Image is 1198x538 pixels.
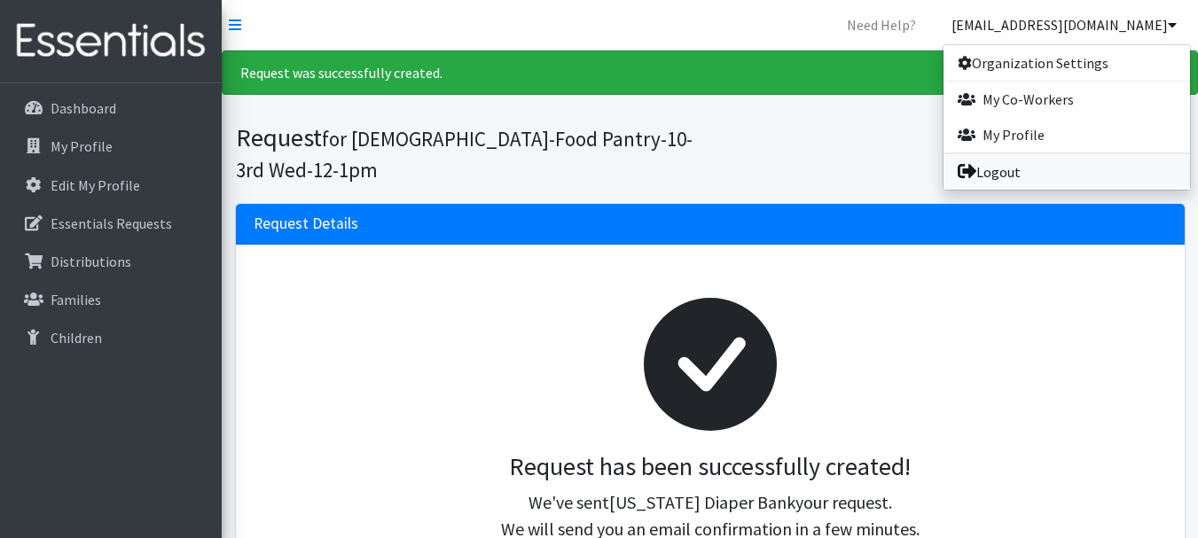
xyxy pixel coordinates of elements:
[236,122,704,183] h1: Request
[7,129,215,164] a: My Profile
[944,45,1190,81] a: Organization Settings
[7,282,215,317] a: Families
[236,126,693,183] small: for [DEMOGRAPHIC_DATA]-Food Pantry-10- 3rd Wed-12-1pm
[51,253,131,270] p: Distributions
[7,320,215,355] a: Children
[7,206,215,241] a: Essentials Requests
[51,214,172,232] p: Essentials Requests
[7,244,215,279] a: Distributions
[833,7,930,43] a: Need Help?
[944,154,1190,190] a: Logout
[254,214,358,233] h3: Request Details
[222,51,1198,95] div: Request was successfully created.
[51,329,102,347] p: Children
[7,168,215,203] a: Edit My Profile
[937,7,1191,43] a: [EMAIL_ADDRESS][DOMAIN_NAME]
[944,82,1190,117] a: My Co-Workers
[944,117,1190,152] a: My Profile
[268,452,1153,482] h3: Request has been successfully created!
[7,12,215,71] img: HumanEssentials
[51,137,113,155] p: My Profile
[7,90,215,126] a: Dashboard
[51,176,140,194] p: Edit My Profile
[51,99,116,117] p: Dashboard
[51,291,101,308] p: Families
[609,491,795,513] span: [US_STATE] Diaper Bank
